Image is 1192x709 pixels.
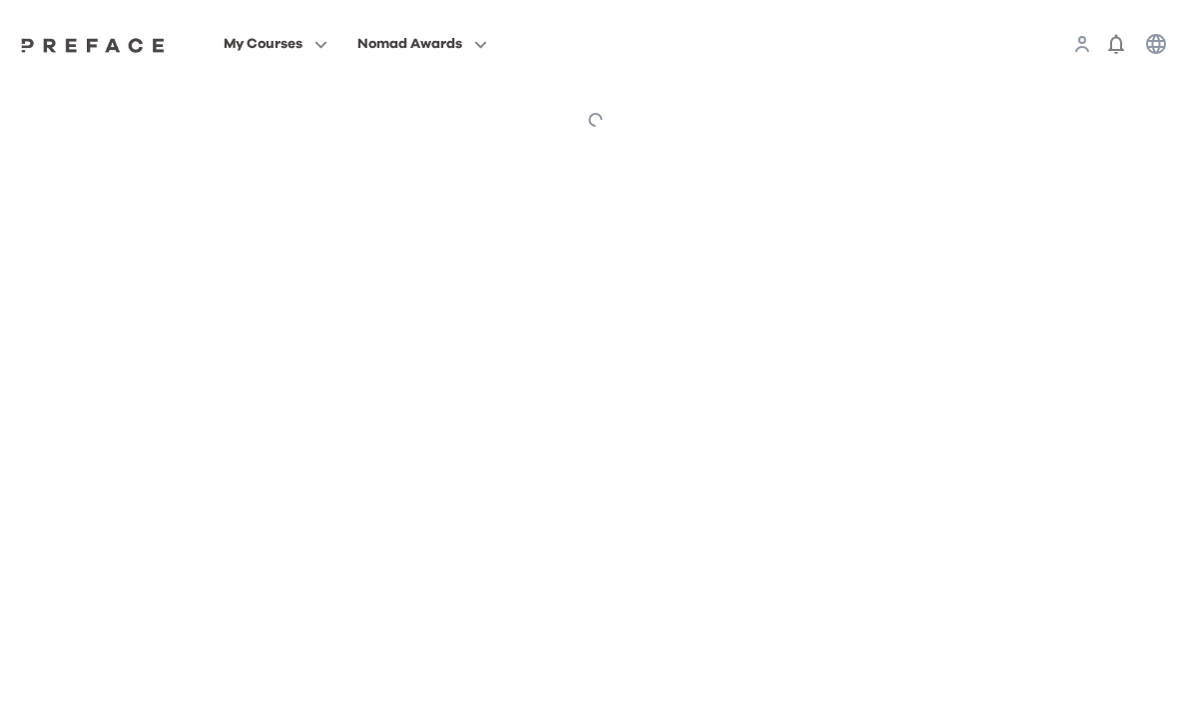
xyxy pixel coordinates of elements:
span: My Courses [224,32,302,56]
span: Nomad Awards [357,32,462,56]
a: Preface Logo [16,36,170,52]
button: Nomad Awards [351,31,493,57]
img: Preface Logo [16,37,170,53]
button: My Courses [218,31,333,57]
